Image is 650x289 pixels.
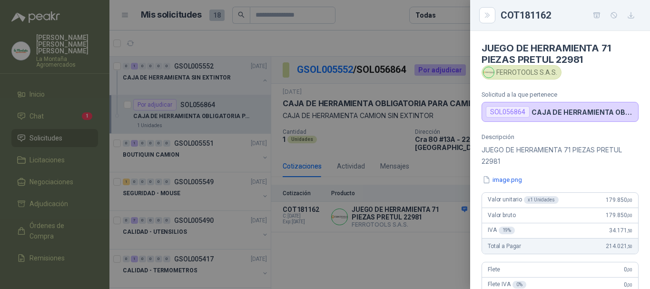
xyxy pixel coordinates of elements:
span: 0 [624,266,632,273]
div: SOL056864 [486,106,530,118]
p: Solicitud a la que pertenece [482,91,639,98]
span: Flete [488,266,500,273]
span: Total a Pagar [488,243,521,249]
img: Company Logo [483,67,494,78]
span: ,50 [627,244,632,249]
span: ,00 [627,267,632,272]
button: image.png [482,175,523,185]
span: 0 [624,281,632,288]
span: Valor unitario [488,196,559,204]
p: CAJA DE HERRAMIENTA OBLIGATORIA PARA CAMION [532,108,634,116]
div: 0 % [512,281,526,289]
span: 34.171 [609,227,632,234]
span: 179.850 [606,197,632,203]
span: Valor bruto [488,212,515,219]
p: Descripción [482,133,639,140]
span: IVA [488,227,515,234]
div: FERROTOOLS S.A.S. [482,65,561,80]
div: 19 % [499,227,515,234]
span: 179.850 [606,212,632,219]
span: Flete IVA [488,281,526,289]
span: 214.021 [606,243,632,249]
h4: JUEGO DE HERRAMIENTA 71 PIEZAS PRETUL 22981 [482,42,639,65]
span: ,50 [627,228,632,233]
button: Close [482,10,493,21]
span: ,00 [627,213,632,218]
span: ,00 [627,198,632,203]
div: COT181162 [501,8,639,23]
span: ,00 [627,282,632,288]
div: x 1 Unidades [524,196,559,204]
p: JUEGO DE HERRAMIENTA 71 PIEZAS PRETUL 22981 [482,144,639,167]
